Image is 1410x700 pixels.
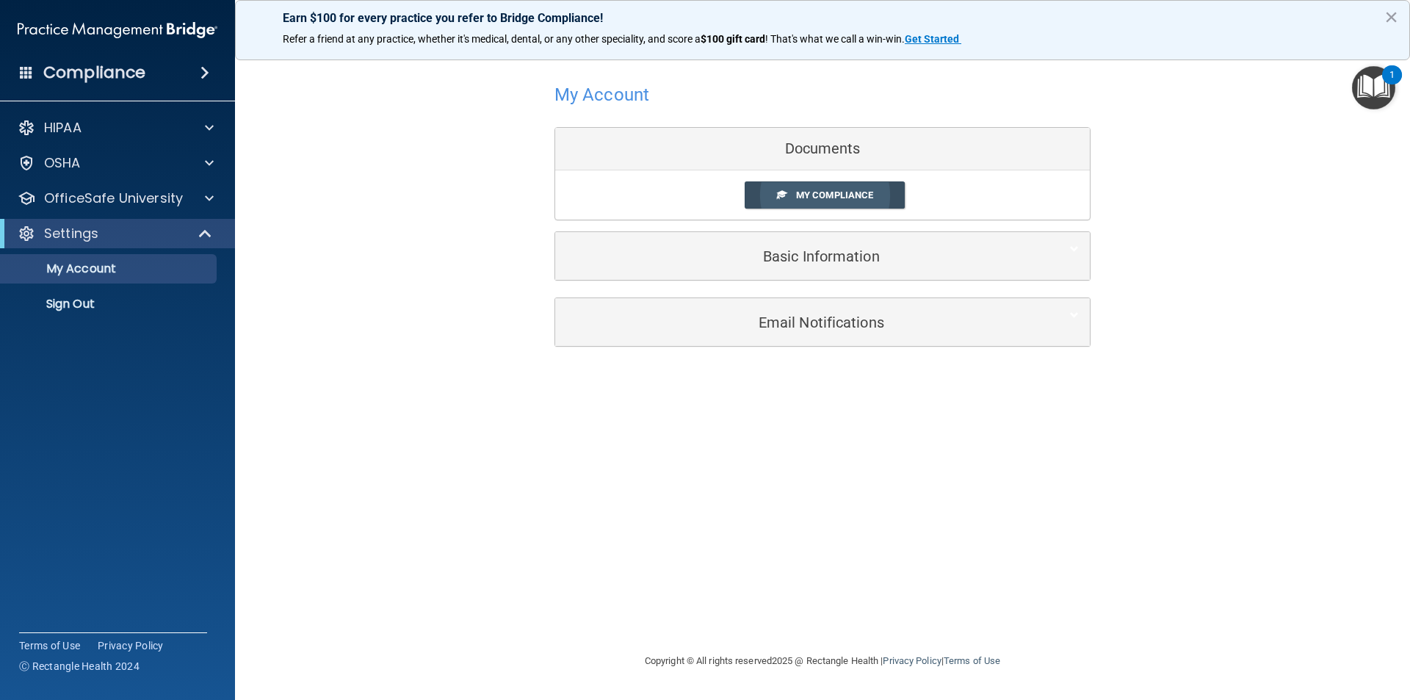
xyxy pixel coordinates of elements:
div: 1 [1389,75,1395,94]
span: Refer a friend at any practice, whether it's medical, dental, or any other speciality, and score a [283,33,701,45]
p: Sign Out [10,297,210,311]
div: Documents [555,128,1090,170]
span: ! That's what we call a win-win. [765,33,905,45]
span: Ⓒ Rectangle Health 2024 [19,659,140,674]
h4: Compliance [43,62,145,83]
a: Settings [18,225,213,242]
p: My Account [10,261,210,276]
a: Basic Information [566,239,1079,273]
button: Open Resource Center, 1 new notification [1352,66,1395,109]
a: Email Notifications [566,306,1079,339]
a: Get Started [905,33,961,45]
a: Terms of Use [19,638,80,653]
h5: Basic Information [566,248,1034,264]
p: OfficeSafe University [44,190,183,207]
a: HIPAA [18,119,214,137]
a: OSHA [18,154,214,172]
a: Privacy Policy [98,638,164,653]
h5: Email Notifications [566,314,1034,331]
strong: Get Started [905,33,959,45]
a: Privacy Policy [883,655,941,666]
strong: $100 gift card [701,33,765,45]
button: Close [1384,5,1398,29]
a: Terms of Use [944,655,1000,666]
div: Copyright © All rights reserved 2025 @ Rectangle Health | | [554,638,1091,685]
p: HIPAA [44,119,82,137]
span: My Compliance [796,190,873,201]
a: OfficeSafe University [18,190,214,207]
p: Settings [44,225,98,242]
h4: My Account [554,85,649,104]
img: PMB logo [18,15,217,45]
p: OSHA [44,154,81,172]
p: Earn $100 for every practice you refer to Bridge Compliance! [283,11,1362,25]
